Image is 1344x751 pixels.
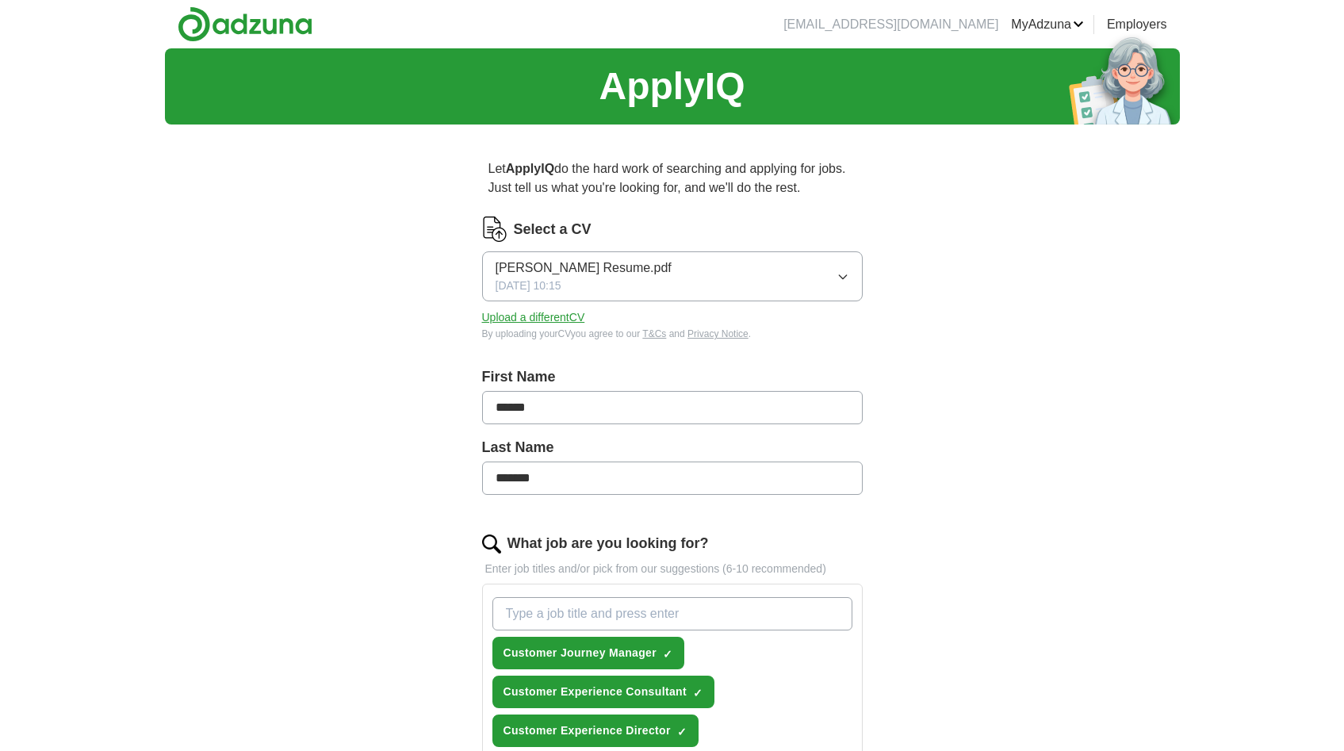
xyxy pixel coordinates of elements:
span: Customer Journey Manager [504,645,657,661]
label: Last Name [482,437,863,458]
img: search.png [482,535,501,554]
img: CV Icon [482,216,507,242]
a: MyAdzuna [1011,15,1084,34]
span: ✓ [663,648,672,661]
div: By uploading your CV you agree to our and . [482,327,863,341]
span: ✓ [693,687,703,699]
span: ✓ [677,726,687,738]
input: Type a job title and press enter [492,597,852,630]
button: Customer Experience Director✓ [492,715,699,747]
a: Privacy Notice [687,328,749,339]
span: [PERSON_NAME] Resume.pdf [496,259,672,278]
label: Select a CV [514,219,592,240]
a: Employers [1107,15,1167,34]
span: Customer Experience Consultant [504,684,687,700]
span: Customer Experience Director [504,722,671,739]
button: [PERSON_NAME] Resume.pdf[DATE] 10:15 [482,251,863,301]
span: [DATE] 10:15 [496,278,561,294]
li: [EMAIL_ADDRESS][DOMAIN_NAME] [783,15,998,34]
p: Let do the hard work of searching and applying for jobs. Just tell us what you're looking for, an... [482,153,863,204]
button: Upload a differentCV [482,309,585,326]
strong: ApplyIQ [506,162,554,175]
button: Customer Experience Consultant✓ [492,676,714,708]
img: Adzuna logo [178,6,312,42]
label: First Name [482,366,863,388]
a: T&Cs [642,328,666,339]
button: Customer Journey Manager✓ [492,637,685,669]
label: What job are you looking for? [507,533,709,554]
h1: ApplyIQ [599,58,745,115]
p: Enter job titles and/or pick from our suggestions (6-10 recommended) [482,561,863,577]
